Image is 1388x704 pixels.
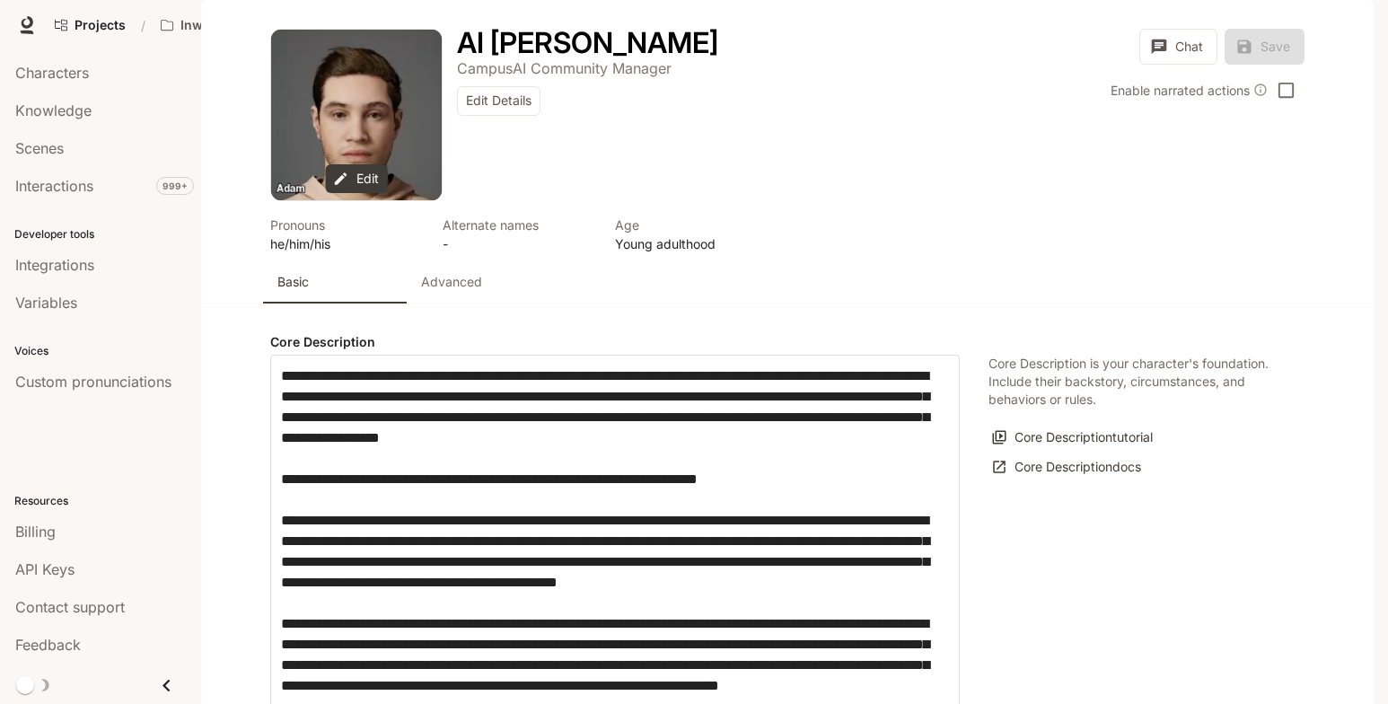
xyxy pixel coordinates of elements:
[270,216,421,234] p: Pronouns
[271,30,442,200] button: Open character avatar dialog
[1111,81,1268,100] div: Enable narrated actions
[277,273,309,291] p: Basic
[134,16,153,35] div: /
[615,216,766,234] p: Age
[271,30,442,200] div: Avatar image
[153,7,309,43] button: Open workspace menu
[443,234,593,253] p: -
[47,7,134,43] a: Go to projects
[1139,29,1217,65] button: Chat
[457,25,718,60] h1: AI [PERSON_NAME]
[270,333,960,351] h4: Core Description
[443,216,593,253] button: Open character details dialog
[457,86,540,116] button: Edit Details
[421,273,482,291] p: Advanced
[457,29,718,57] button: Open character details dialog
[988,453,1146,482] a: Core Descriptiondocs
[270,234,421,253] p: he/him/his
[615,216,766,253] button: Open character details dialog
[615,234,766,253] p: Young adulthood
[443,216,593,234] p: Alternate names
[270,216,421,253] button: Open character details dialog
[180,18,281,33] p: Inworld AI Demos kamil
[326,164,388,194] button: Edit
[988,423,1157,453] button: Core Descriptiontutorial
[75,18,126,33] span: Projects
[457,57,672,79] button: Open character details dialog
[988,355,1276,409] p: Core Description is your character's foundation. Include their backstory, circumstances, and beha...
[457,59,672,77] p: CampusAI Community Manager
